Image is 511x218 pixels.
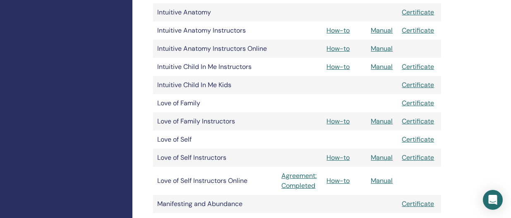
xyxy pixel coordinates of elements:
div: Open Intercom Messenger [483,190,503,210]
a: How-to [326,153,350,162]
a: Certificate [402,8,434,17]
a: Certificate [402,26,434,35]
td: Intuitive Child In Me Kids [153,76,277,94]
a: Certificate [402,99,434,107]
td: Love of Self [153,130,277,149]
a: Manual [371,176,393,185]
a: Certificate [402,199,434,208]
td: Love of Family Instructors [153,112,277,130]
a: Certificate [402,81,434,89]
a: How-to [326,26,350,35]
td: Love of Self Instructors [153,149,277,167]
a: Manual [371,44,393,53]
a: How-to [326,176,350,185]
td: Love of Self Instructors Online [153,167,277,195]
a: Manual [371,26,393,35]
a: Agreement: Completed [281,171,318,191]
a: Certificate [402,117,434,126]
a: How-to [326,44,350,53]
td: Love of Family [153,94,277,112]
a: Manual [371,117,393,126]
td: Intuitive Anatomy Instructors [153,21,277,40]
a: Manual [371,153,393,162]
a: Certificate [402,62,434,71]
td: Manifesting and Abundance [153,195,277,213]
a: How-to [326,117,350,126]
td: Intuitive Anatomy [153,3,277,21]
a: Certificate [402,153,434,162]
a: Manual [371,62,393,71]
td: Intuitive Anatomy Instructors Online [153,40,277,58]
a: Certificate [402,135,434,144]
a: How-to [326,62,350,71]
td: Intuitive Child In Me Instructors [153,58,277,76]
